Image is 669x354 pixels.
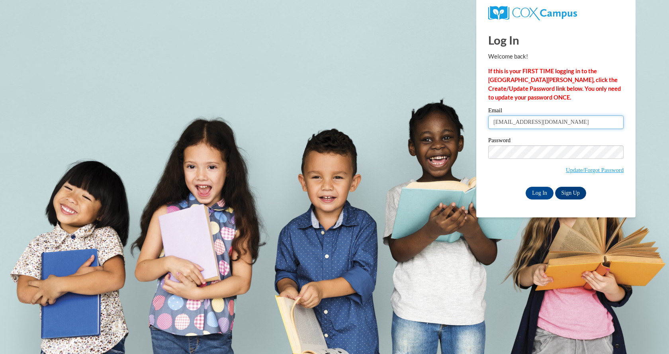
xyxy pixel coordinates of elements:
[488,52,624,61] p: Welcome back!
[488,68,621,101] strong: If this is your FIRST TIME logging in to the [GEOGRAPHIC_DATA][PERSON_NAME], click the Create/Upd...
[488,108,624,115] label: Email
[566,167,624,173] a: Update/Forgot Password
[555,187,586,199] a: Sign Up
[488,9,577,16] a: COX Campus
[526,187,554,199] input: Log In
[488,6,577,20] img: COX Campus
[488,137,624,145] label: Password
[488,32,624,48] h1: Log In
